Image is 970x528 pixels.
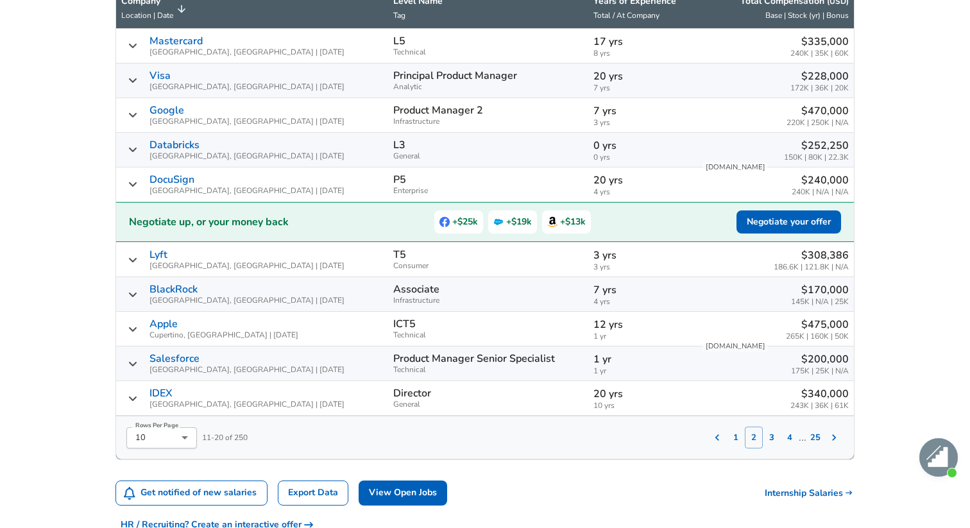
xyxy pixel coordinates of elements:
[393,296,583,305] span: Infrastructure
[149,35,203,47] a: Mastercard
[774,248,849,263] p: $308,386
[593,103,692,119] p: 7 yrs
[786,332,849,341] span: 265K | 160K | 50K
[593,119,692,127] span: 3 yrs
[149,366,345,374] span: [GEOGRAPHIC_DATA], [GEOGRAPHIC_DATA] | [DATE]
[919,438,958,477] div: Open chat
[593,49,692,58] span: 8 yrs
[593,263,692,271] span: 3 yrs
[792,173,849,188] p: $240,000
[393,48,583,56] span: Technical
[121,10,173,21] span: Location | Date
[799,430,806,445] p: ...
[493,217,504,227] img: Salesforce
[593,84,692,92] span: 7 yrs
[149,262,345,270] span: [GEOGRAPHIC_DATA], [GEOGRAPHIC_DATA] | [DATE]
[593,153,692,162] span: 0 yrs
[727,427,745,448] button: 1
[149,400,345,409] span: [GEOGRAPHIC_DATA], [GEOGRAPHIC_DATA] | [DATE]
[393,35,405,47] p: L5
[790,402,849,410] span: 243K | 36K | 61K
[135,422,178,429] label: Rows Per Page
[790,49,849,58] span: 240K | 35K | 60K
[434,210,483,234] span: +$25k
[542,210,591,234] span: +$13k
[129,214,289,230] h2: Negotiate up, or your money back
[593,367,692,375] span: 1 yr
[439,217,450,227] img: Facebook
[393,174,406,185] p: P5
[149,174,194,185] a: DocuSign
[593,352,692,367] p: 1 yr
[593,298,692,306] span: 4 yrs
[393,249,406,260] p: T5
[774,263,849,271] span: 186.6K | 121.8K | N/A
[149,117,345,126] span: [GEOGRAPHIC_DATA], [GEOGRAPHIC_DATA] | [DATE]
[393,117,583,126] span: Infrastructure
[393,284,439,295] p: Associate
[393,139,405,151] p: L3
[547,217,557,227] img: Amazon
[149,318,178,330] a: Apple
[149,353,200,364] a: Salesforce
[806,427,824,448] button: 25
[593,173,692,188] p: 20 yrs
[149,152,345,160] span: [GEOGRAPHIC_DATA], [GEOGRAPHIC_DATA] | [DATE]
[784,138,849,153] p: $252,250
[149,331,298,339] span: Cupertino, [GEOGRAPHIC_DATA] | [DATE]
[792,188,849,196] span: 240K | N/A | N/A
[790,34,849,49] p: $335,000
[126,427,197,448] div: 10
[593,188,692,196] span: 4 yrs
[149,70,171,81] a: Visa
[149,249,167,260] a: Lyft
[745,427,763,448] button: 2
[593,34,692,49] p: 17 yrs
[393,105,483,116] p: Product Manager 2
[593,69,692,84] p: 20 yrs
[791,367,849,375] span: 175K | 25K | N/A
[393,10,405,21] span: Tag
[791,282,849,298] p: $170,000
[488,210,537,234] span: +$19k
[790,386,849,402] p: $340,000
[784,153,849,162] span: 150K | 80K | 22.3K
[393,366,583,374] span: Technical
[787,119,849,127] span: 220K | 250K | N/A
[393,387,431,399] p: Director
[763,427,781,448] button: 3
[787,103,849,119] p: $470,000
[149,187,345,195] span: [GEOGRAPHIC_DATA], [GEOGRAPHIC_DATA] | [DATE]
[790,84,849,92] span: 172K | 36K | 20K
[393,353,555,364] p: Product Manager Senior Specialist
[791,352,849,367] p: $200,000
[393,187,583,195] span: Enterprise
[393,152,583,160] span: General
[593,282,692,298] p: 7 yrs
[593,248,692,263] p: 3 yrs
[593,386,692,402] p: 20 yrs
[765,10,849,21] span: Base | Stock (yr) | Bonus
[116,481,267,505] button: Get notified of new salaries
[736,210,841,234] button: Negotiate your offer
[593,317,692,332] p: 12 yrs
[593,10,659,21] span: Total / At Company
[149,105,184,116] a: Google
[593,332,692,341] span: 1 yr
[116,416,248,448] div: 11 - 20 of 250
[393,400,583,409] span: General
[593,138,692,153] p: 0 yrs
[393,70,517,81] p: Principal Product Manager
[116,202,854,243] a: Negotiate up, or your money backFacebook+$25kSalesforce+$19kAmazon+$13kNegotiate your offer
[359,481,447,506] a: View Open Jobs
[149,296,345,305] span: [GEOGRAPHIC_DATA], [GEOGRAPHIC_DATA] | [DATE]
[781,427,799,448] button: 4
[791,298,849,306] span: 145K | N/A | 25K
[278,481,348,506] a: Export Data
[393,331,583,339] span: Technical
[149,387,173,399] a: IDEX
[593,402,692,410] span: 10 yrs
[765,487,855,500] a: Internship Salaries
[149,284,198,295] a: BlackRock
[149,83,345,91] span: [GEOGRAPHIC_DATA], [GEOGRAPHIC_DATA] | [DATE]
